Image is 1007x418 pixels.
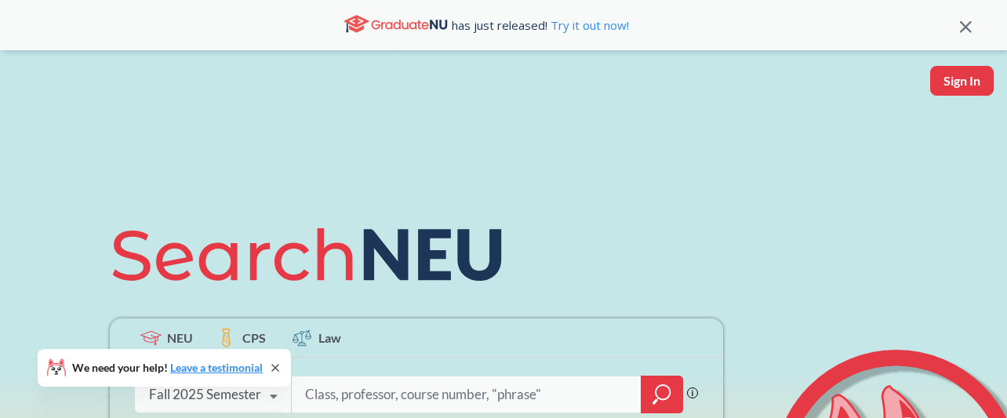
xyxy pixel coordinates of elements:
img: sandbox logo [16,66,53,114]
span: Law [318,329,341,347]
a: Try it out now! [547,17,629,33]
span: CPS [242,329,266,347]
span: has just released! [452,16,629,34]
a: Leave a testimonial [170,361,263,374]
div: Fall 2025 Semester [149,386,261,403]
span: We need your help! [72,362,263,373]
span: NEU [167,329,193,347]
button: Sign In [930,66,994,96]
input: Class, professor, course number, "phrase" [304,378,630,411]
a: sandbox logo [16,66,53,118]
svg: magnifying glass [653,383,671,405]
div: magnifying glass [641,376,683,413]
